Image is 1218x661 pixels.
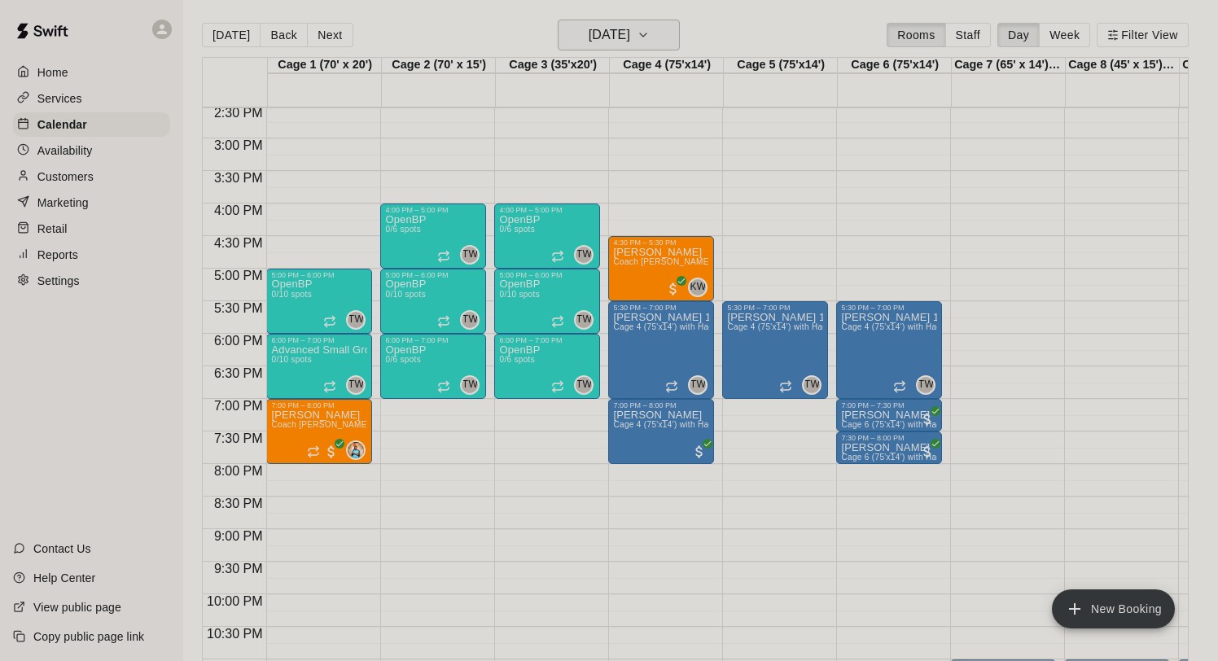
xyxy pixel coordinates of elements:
[887,23,945,47] button: Rooms
[380,204,486,269] div: 4:00 PM – 5:00 PM: OpenBP
[551,250,564,263] span: Recurring event
[460,245,480,265] div: Tony Wyss
[613,322,812,331] span: Cage 4 (75'x14') with Hack Attack Pitching machine
[353,310,366,330] span: Tony Wyss
[613,257,792,266] span: Coach [PERSON_NAME][US_STATE] - 1 hour
[385,271,481,279] div: 5:00 PM – 6:00 PM
[916,375,935,395] div: Tony Wyss
[499,336,595,344] div: 6:00 PM – 7:00 PM
[210,431,267,445] span: 7:30 PM
[323,444,340,460] span: All customers have paid
[353,375,366,395] span: Tony Wyss
[202,23,261,47] button: [DATE]
[210,562,267,576] span: 9:30 PM
[348,312,364,328] span: TW
[608,301,714,399] div: 5:30 PM – 7:00 PM: Marucci 11u
[919,411,935,427] span: All customers have paid
[499,206,595,214] div: 4:00 PM – 5:00 PM
[576,312,592,328] span: TW
[841,322,1040,331] span: Cage 4 (75'x14') with Hack Attack Pitching machine
[266,269,372,334] div: 5:00 PM – 6:00 PM: OpenBP
[460,375,480,395] div: Tony Wyss
[385,355,421,364] span: 0/6 spots filled
[808,375,821,395] span: Tony Wyss
[37,195,89,211] p: Marketing
[37,64,68,81] p: Home
[919,444,935,460] span: All customers have paid
[210,204,267,217] span: 4:00 PM
[210,301,267,315] span: 5:30 PM
[210,529,267,543] span: 9:00 PM
[37,273,80,289] p: Settings
[437,380,450,393] span: Recurring event
[945,23,992,47] button: Staff
[841,434,937,442] div: 7:30 PM – 8:00 PM
[841,401,937,409] div: 7:00 PM – 7:30 PM
[380,334,486,399] div: 6:00 PM – 7:00 PM: OpenBP
[841,420,1039,429] span: Cage 6 (75'x14') with Hack Attack pitching machine
[271,355,311,364] span: 0/10 spots filled
[203,627,266,641] span: 10:30 PM
[499,225,535,234] span: 0/6 spots filled
[574,310,594,330] div: Tony Wyss
[918,377,934,393] span: TW
[33,541,91,557] p: Contact Us
[346,310,366,330] div: Tony Wyss
[467,245,480,265] span: Tony Wyss
[13,164,170,189] a: Customers
[690,279,706,295] span: KW
[37,142,93,159] p: Availability
[13,138,170,163] a: Availability
[727,322,926,331] span: Cage 4 (75'x14') with Hack Attack Pitching machine
[385,290,425,299] span: 0/10 spots filled
[608,399,714,464] div: 7:00 PM – 8:00 PM: Sivakumar Madineni
[37,221,68,237] p: Retail
[210,106,267,120] span: 2:30 PM
[608,236,714,301] div: 4:30 PM – 5:30 PM: Jake Walker
[385,225,421,234] span: 0/6 spots filled
[437,315,450,328] span: Recurring event
[271,401,367,409] div: 7:00 PM – 8:00 PM
[499,290,539,299] span: 0/10 spots filled
[551,315,564,328] span: Recurring event
[13,269,170,293] div: Settings
[266,399,372,464] div: 7:00 PM – 8:00 PM: Anthony lesson
[1066,58,1180,73] div: Cage 8 (45' x 15') @ Mashlab Leander
[13,86,170,111] a: Services
[37,169,94,185] p: Customers
[462,377,478,393] span: TW
[210,366,267,380] span: 6:30 PM
[210,171,267,185] span: 3:30 PM
[841,453,1039,462] span: Cage 6 (75'x14') with Hack Attack pitching machine
[494,269,600,334] div: 5:00 PM – 6:00 PM: OpenBP
[13,217,170,241] a: Retail
[838,58,952,73] div: Cage 6 (75'x14')
[13,112,170,137] div: Calendar
[437,250,450,263] span: Recurring event
[382,58,496,73] div: Cage 2 (70' x 15')
[33,628,144,645] p: Copy public page link
[33,570,95,586] p: Help Center
[1039,23,1090,47] button: Week
[210,464,267,478] span: 8:00 PM
[13,243,170,267] a: Reports
[589,24,630,46] h6: [DATE]
[558,20,680,50] button: [DATE]
[385,206,481,214] div: 4:00 PM – 5:00 PM
[836,301,942,399] div: 5:30 PM – 7:00 PM: Marucci 11u
[307,445,320,458] span: Recurring event
[13,190,170,215] a: Marketing
[551,380,564,393] span: Recurring event
[323,315,336,328] span: Recurring event
[494,334,600,399] div: 6:00 PM – 7:00 PM: OpenBP
[271,271,367,279] div: 5:00 PM – 6:00 PM
[380,269,486,334] div: 5:00 PM – 6:00 PM: OpenBP
[462,312,478,328] span: TW
[13,60,170,85] a: Home
[836,399,942,431] div: 7:00 PM – 7:30 PM: Matthew Ponder
[802,375,821,395] div: Tony Wyss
